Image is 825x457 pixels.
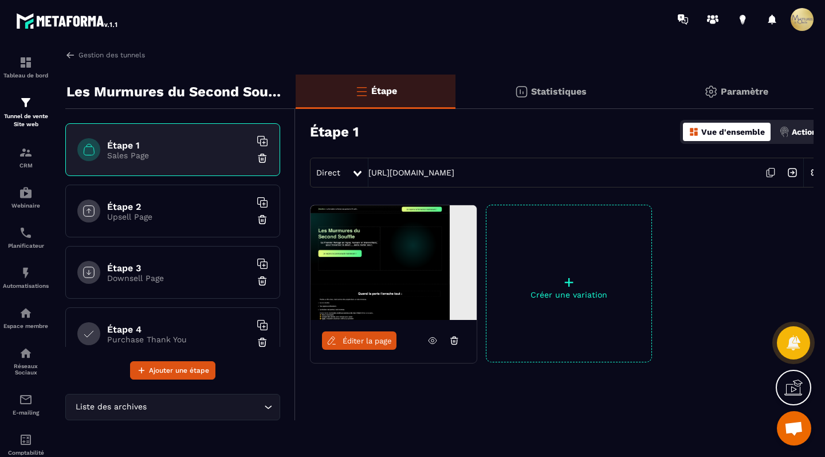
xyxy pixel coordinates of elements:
[781,162,803,183] img: arrow-next.bcc2205e.svg
[19,433,33,447] img: accountant
[66,80,287,103] p: Les Murmures du Second Souffle
[3,384,49,424] a: emailemailE-mailing
[107,263,250,274] h6: Étape 3
[19,56,33,69] img: formation
[368,168,454,177] a: [URL][DOMAIN_NAME]
[65,394,280,420] div: Search for option
[257,153,268,164] img: trash
[107,274,250,283] p: Downsell Page
[65,50,145,60] a: Gestion des tunnels
[3,409,49,416] p: E-mailing
[3,87,49,137] a: formationformationTunnel de vente Site web
[130,361,215,380] button: Ajouter une étape
[3,243,49,249] p: Planificateur
[3,363,49,376] p: Réseaux Sociaux
[3,162,49,169] p: CRM
[107,324,250,335] h6: Étape 4
[107,151,250,160] p: Sales Page
[107,201,250,212] h6: Étape 2
[3,72,49,79] p: Tableau de bord
[3,177,49,217] a: automationsautomationsWebinaire
[3,450,49,456] p: Comptabilité
[19,146,33,159] img: formation
[704,85,718,99] img: setting-gr.5f69749f.svg
[3,257,49,298] a: automationsautomationsAutomatisations
[19,346,33,360] img: social-network
[779,127,789,137] img: actions.d6e523a2.png
[486,290,651,299] p: Créer une variation
[19,96,33,110] img: formation
[19,186,33,200] img: automations
[16,10,119,31] img: logo
[149,365,209,376] span: Ajouter une étape
[3,298,49,338] a: automationsautomationsEspace membre
[316,168,340,177] span: Direct
[3,217,49,257] a: schedulerschedulerPlanificateur
[777,411,811,446] div: Ouvrir le chat
[701,127,765,136] p: Vue d'ensemble
[311,205,477,320] img: image
[322,331,396,350] a: Éditer la page
[486,274,651,290] p: +
[65,50,76,60] img: arrow
[257,337,268,348] img: trash
[107,212,250,221] p: Upsell Page
[19,306,33,320] img: automations
[514,85,528,99] img: stats.20deebd0.svg
[19,393,33,407] img: email
[3,137,49,177] a: formationformationCRM
[107,140,250,151] h6: Étape 1
[257,275,268,287] img: trash
[3,202,49,209] p: Webinaire
[689,127,699,137] img: dashboard-orange.40269519.svg
[310,124,359,140] h3: Étape 1
[257,214,268,225] img: trash
[3,112,49,128] p: Tunnel de vente Site web
[3,338,49,384] a: social-networksocial-networkRéseaux Sociaux
[19,226,33,240] img: scheduler
[3,323,49,329] p: Espace membre
[792,127,821,136] p: Actions
[3,47,49,87] a: formationformationTableau de bord
[343,337,392,345] span: Éditer la page
[73,401,149,413] span: Liste des archives
[355,84,368,98] img: bars-o.4a397970.svg
[19,266,33,280] img: automations
[3,283,49,289] p: Automatisations
[149,401,261,413] input: Search for option
[107,335,250,344] p: Purchase Thank You
[531,86,587,97] p: Statistiques
[721,86,768,97] p: Paramètre
[371,85,397,96] p: Étape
